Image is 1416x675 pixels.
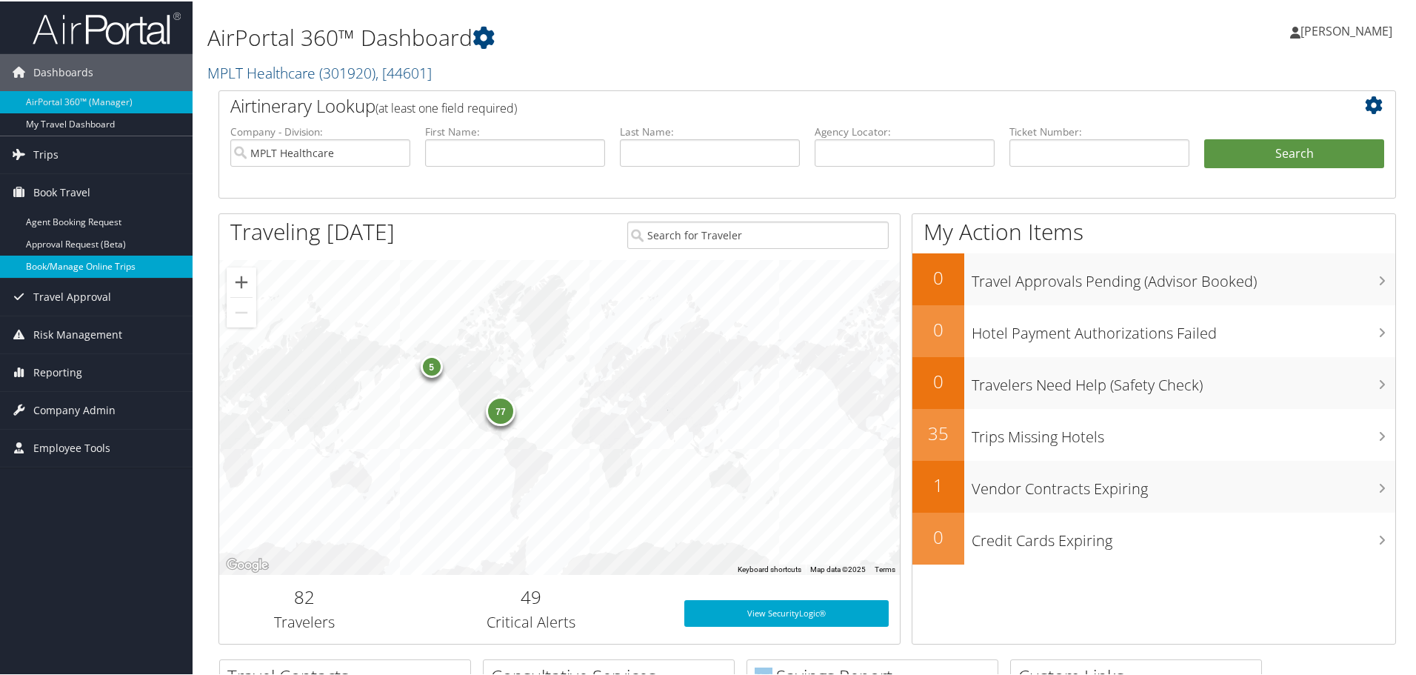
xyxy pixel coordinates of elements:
[738,563,801,573] button: Keyboard shortcuts
[207,61,432,82] a: MPLT Healthcare
[912,459,1395,511] a: 1Vendor Contracts Expiring
[620,123,800,138] label: Last Name:
[815,123,995,138] label: Agency Locator:
[33,277,111,314] span: Travel Approval
[912,523,964,548] h2: 0
[972,262,1395,290] h3: Travel Approvals Pending (Advisor Booked)
[375,99,517,115] span: (at least one field required)
[912,264,964,289] h2: 0
[912,215,1395,246] h1: My Action Items
[33,173,90,210] span: Book Travel
[425,123,605,138] label: First Name:
[33,353,82,390] span: Reporting
[972,470,1395,498] h3: Vendor Contracts Expiring
[875,564,895,572] a: Terms (opens in new tab)
[230,215,395,246] h1: Traveling [DATE]
[912,419,964,445] h2: 35
[684,599,889,625] a: View SecurityLogic®
[972,522,1395,550] h3: Credit Cards Expiring
[912,511,1395,563] a: 0Credit Cards Expiring
[230,611,378,631] h3: Travelers
[486,395,515,425] div: 77
[33,428,110,465] span: Employee Tools
[420,354,442,376] div: 5
[912,252,1395,304] a: 0Travel Approvals Pending (Advisor Booked)
[230,92,1286,117] h2: Airtinerary Lookup
[33,315,122,352] span: Risk Management
[1300,21,1392,38] span: [PERSON_NAME]
[223,554,272,573] img: Google
[912,316,964,341] h2: 0
[223,554,272,573] a: Open this area in Google Maps (opens a new window)
[319,61,375,82] span: ( 301920 )
[912,368,964,393] h2: 0
[33,390,116,428] span: Company Admin
[1204,138,1384,167] button: Search
[912,356,1395,408] a: 0Travelers Need Help (Safety Check)
[912,471,964,496] h2: 1
[207,21,1007,52] h1: AirPortal 360™ Dashboard
[1290,7,1407,52] a: [PERSON_NAME]
[810,564,866,572] span: Map data ©2025
[972,366,1395,394] h3: Travelers Need Help (Safety Check)
[627,220,889,247] input: Search for Traveler
[230,123,410,138] label: Company - Division:
[227,266,256,296] button: Zoom in
[401,583,662,608] h2: 49
[912,408,1395,459] a: 35Trips Missing Hotels
[230,583,378,608] h2: 82
[401,611,662,631] h3: Critical Alerts
[972,418,1395,446] h3: Trips Missing Hotels
[1009,123,1189,138] label: Ticket Number:
[972,314,1395,342] h3: Hotel Payment Authorizations Failed
[33,10,181,44] img: airportal-logo.png
[33,53,93,90] span: Dashboards
[33,135,59,172] span: Trips
[912,304,1395,356] a: 0Hotel Payment Authorizations Failed
[375,61,432,82] span: , [ 44601 ]
[227,296,256,326] button: Zoom out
